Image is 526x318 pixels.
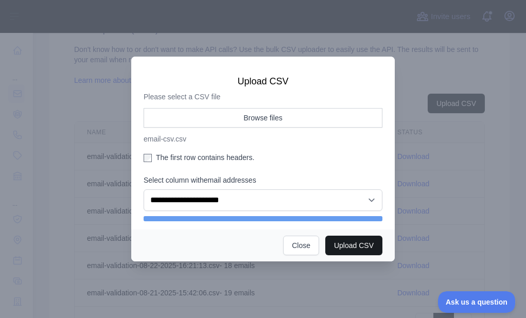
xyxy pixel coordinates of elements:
input: The first row contains headers. [144,154,152,162]
iframe: Toggle Customer Support [438,291,516,313]
h3: Upload CSV [144,75,382,87]
p: Please select a CSV file [144,92,382,102]
button: Browse files [144,108,382,128]
label: Select column with email addresses [144,175,382,185]
button: Upload CSV [325,236,382,255]
p: email-csv.csv [144,134,382,144]
label: The first row contains headers. [144,152,382,163]
button: Close [283,236,319,255]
